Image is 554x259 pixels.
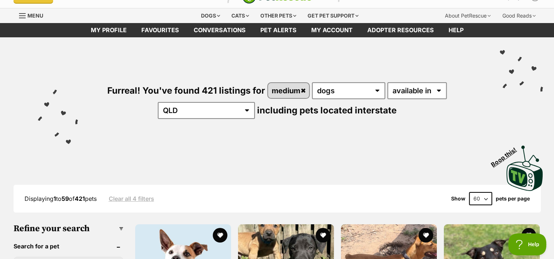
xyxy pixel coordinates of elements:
[27,12,43,19] span: Menu
[109,195,154,202] a: Clear all 4 filters
[186,23,253,37] a: conversations
[19,8,48,22] a: Menu
[497,8,541,23] div: Good Reads
[14,224,123,234] h3: Refine your search
[83,23,134,37] a: My profile
[213,228,227,243] button: favourite
[441,23,471,37] a: Help
[257,105,397,116] span: including pets located interstate
[506,139,543,192] a: Boop this!
[14,243,123,249] header: Search for a pet
[226,8,254,23] div: Cats
[255,8,301,23] div: Other pets
[302,8,364,23] div: Get pet support
[268,83,309,98] a: medium
[360,23,441,37] a: Adopter resources
[253,23,304,37] a: Pet alerts
[304,23,360,37] a: My account
[316,228,330,243] button: favourite
[62,195,69,202] strong: 59
[419,228,433,243] button: favourite
[25,195,97,202] span: Displaying to of pets
[107,85,265,96] span: Furreal! You've found 421 listings for
[196,8,225,23] div: Dogs
[53,195,56,202] strong: 1
[75,195,85,202] strong: 421
[440,8,496,23] div: About PetRescue
[490,142,524,168] span: Boop this!
[522,228,536,243] button: favourite
[508,233,547,255] iframe: Help Scout Beacon - Open
[496,196,530,202] label: pets per page
[451,196,465,202] span: Show
[134,23,186,37] a: Favourites
[506,146,543,191] img: PetRescue TV logo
